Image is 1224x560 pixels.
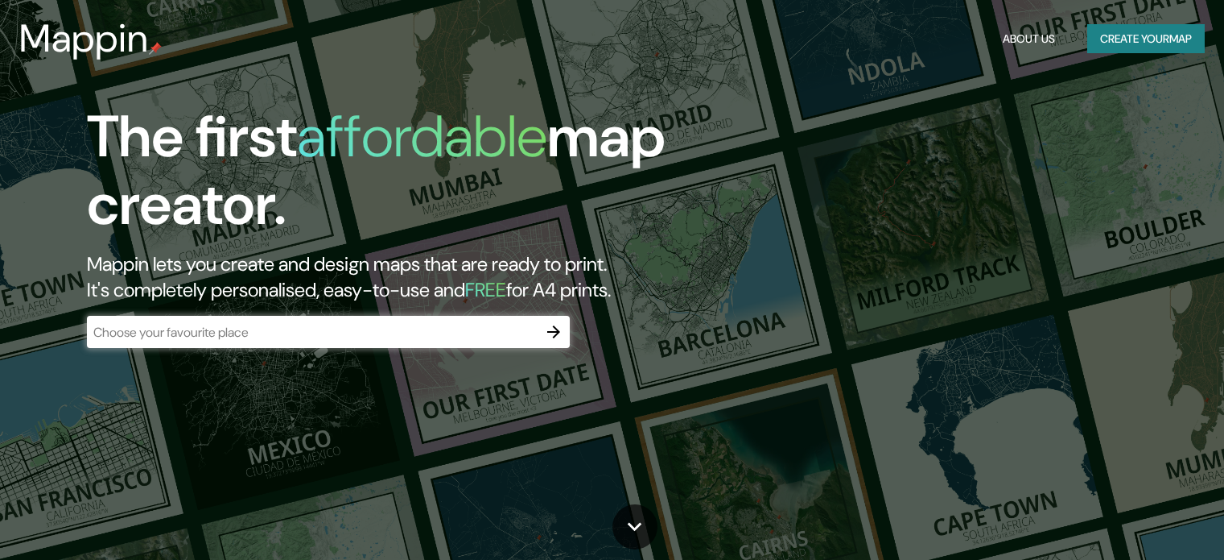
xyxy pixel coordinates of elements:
img: mappin-pin [149,42,162,55]
button: Create yourmap [1087,24,1205,54]
h2: Mappin lets you create and design maps that are ready to print. It's completely personalised, eas... [87,251,699,303]
button: About Us [996,24,1061,54]
h3: Mappin [19,16,149,61]
h1: The first map creator. [87,103,699,251]
h1: affordable [297,99,547,174]
input: Choose your favourite place [87,323,538,342]
h5: FREE [465,277,506,302]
